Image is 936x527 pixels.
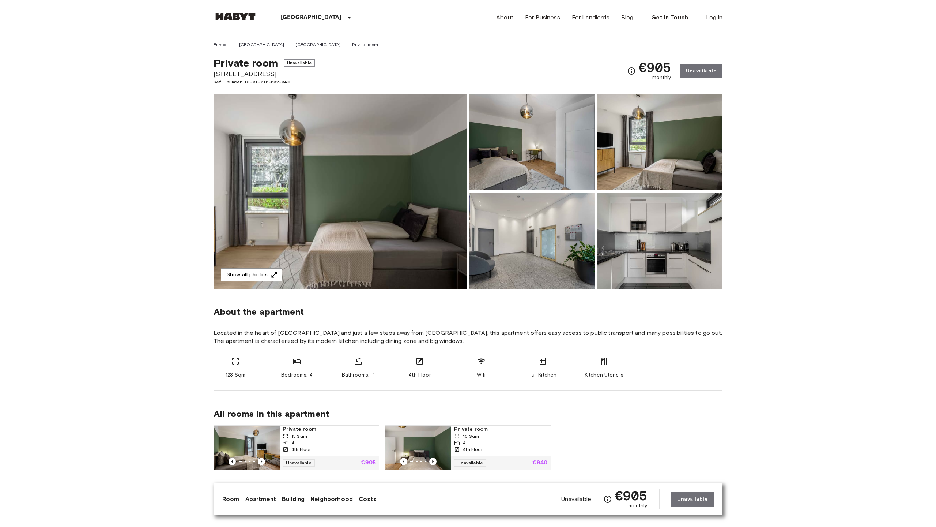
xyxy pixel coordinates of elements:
span: Ref. number DE-01-010-002-04HF [214,79,315,85]
span: Bathrooms: -1 [342,371,375,379]
img: Marketing picture of unit DE-01-010-002-04HF [214,94,467,289]
span: All rooms in this apartment [214,408,722,419]
span: 15 Sqm [291,433,307,440]
span: 4th Floor [408,371,431,379]
span: Private room [283,426,376,433]
span: €905 [615,489,648,502]
button: Show all photos [221,268,282,282]
span: Wifi [477,371,486,379]
span: Private room [214,57,278,69]
button: Previous image [400,458,407,465]
a: For Landlords [572,13,609,22]
span: 4 [291,440,294,446]
img: Marketing picture of unit DE-01-010-002-03HF [214,426,280,470]
a: Marketing picture of unit DE-01-010-002-02HFPrevious imagePrevious imagePrivate room16 Sqm44th Fl... [385,425,551,470]
img: Marketing picture of unit DE-01-010-002-02HF [385,426,451,470]
img: Habyt [214,13,257,20]
button: Previous image [229,458,236,465]
a: About [496,13,513,22]
span: monthly [629,502,648,509]
span: Private room [454,426,547,433]
a: Europe [214,41,228,48]
p: €905 [361,460,376,466]
span: Kitchen Utensils [585,371,623,379]
img: Picture of unit DE-01-010-002-04HF [597,193,722,289]
img: Picture of unit DE-01-010-002-04HF [469,193,595,289]
a: Apartment [245,495,276,504]
span: About the apartment [214,306,304,317]
a: Blog [621,13,634,22]
img: Picture of unit DE-01-010-002-04HF [469,94,595,190]
button: Previous image [258,458,265,465]
img: Picture of unit DE-01-010-002-04HF [597,94,722,190]
span: 16 Sqm [463,433,479,440]
a: Building [282,495,305,504]
span: Full Kitchen [529,371,557,379]
a: For Business [525,13,560,22]
a: Marketing picture of unit DE-01-010-002-03HFPrevious imagePrevious imagePrivate room15 Sqm44th Fl... [214,425,379,470]
span: Bedrooms: 4 [281,371,313,379]
span: 123 Sqm [226,371,245,379]
a: Log in [706,13,722,22]
span: Unavailable [454,459,486,467]
a: Private room [352,41,378,48]
span: 4 [463,440,466,446]
a: [GEOGRAPHIC_DATA] [239,41,284,48]
svg: Check cost overview for full price breakdown. Please note that discounts apply to new joiners onl... [627,67,636,75]
a: Room [222,495,239,504]
p: €940 [532,460,548,466]
a: [GEOGRAPHIC_DATA] [295,41,341,48]
span: 4th Floor [463,446,482,453]
span: Unavailable [561,495,591,503]
span: monthly [652,74,671,81]
button: Previous image [429,458,437,465]
span: Located in the heart of [GEOGRAPHIC_DATA] and just a few steps away from [GEOGRAPHIC_DATA], this ... [214,329,722,345]
a: Get in Touch [645,10,694,25]
svg: Check cost overview for full price breakdown. Please note that discounts apply to new joiners onl... [603,495,612,504]
p: [GEOGRAPHIC_DATA] [281,13,342,22]
span: 4th Floor [291,446,311,453]
a: Neighborhood [310,495,353,504]
a: Costs [359,495,377,504]
span: Unavailable [283,459,315,467]
span: Unavailable [284,59,315,67]
span: €905 [639,61,671,74]
span: [STREET_ADDRESS] [214,69,315,79]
